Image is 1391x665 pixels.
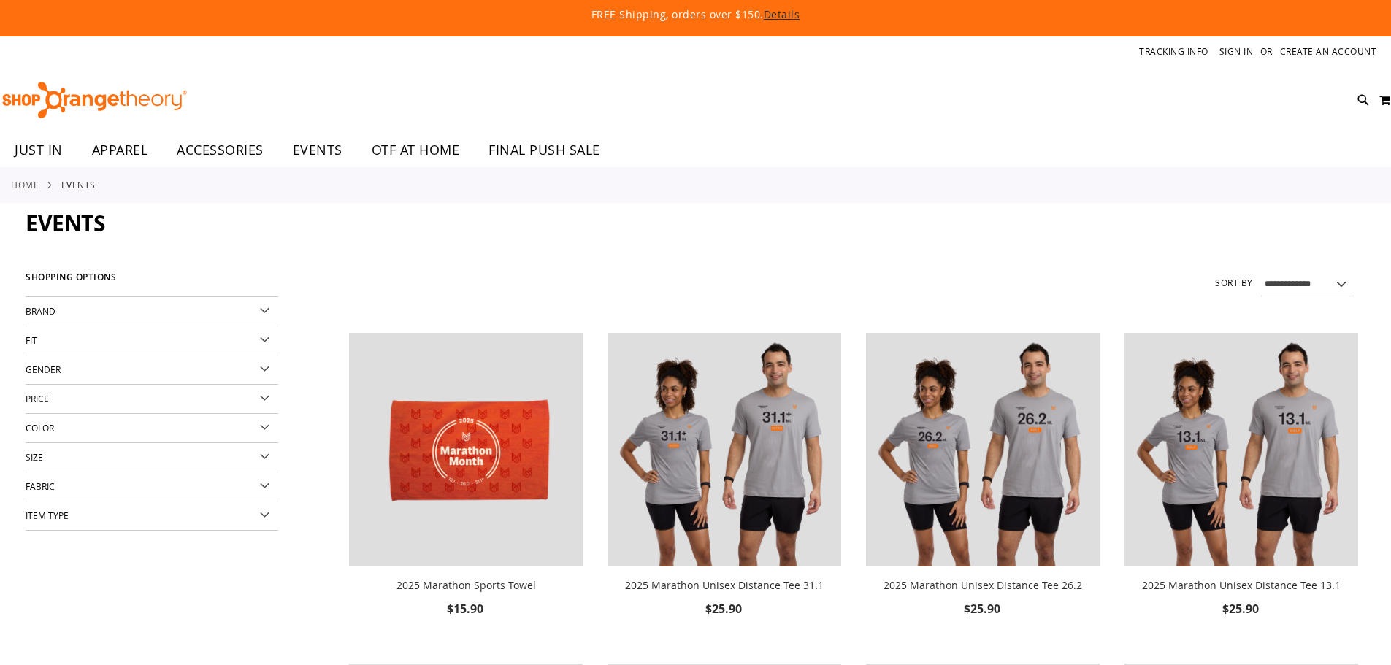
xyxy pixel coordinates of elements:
[26,480,55,492] span: Fabric
[884,578,1082,592] a: 2025 Marathon Unisex Distance Tee 26.2
[357,134,475,167] a: OTF AT HOME
[26,443,278,472] div: Size
[1139,45,1208,58] a: Tracking Info
[26,334,37,346] span: Fit
[258,7,1134,22] p: FREE Shipping, orders over $150.
[859,326,1107,656] div: product
[92,134,148,166] span: APPAREL
[608,333,841,569] a: 2025 Marathon Unisex Distance Tee 31.1
[372,134,460,166] span: OTF AT HOME
[1124,333,1358,569] a: 2025 Marathon Unisex Distance Tee 13.1
[764,7,800,21] a: Details
[1124,333,1358,566] img: 2025 Marathon Unisex Distance Tee 13.1
[447,601,486,617] span: $15.90
[26,472,278,501] div: Fabric
[1117,326,1365,656] div: product
[11,178,39,191] a: Home
[26,355,278,385] div: Gender
[26,393,49,404] span: Price
[600,326,848,656] div: product
[278,134,357,166] a: EVENTS
[342,326,590,656] div: product
[293,134,342,166] span: EVENTS
[26,266,278,297] strong: Shopping Options
[488,134,600,166] span: FINAL PUSH SALE
[866,333,1100,566] img: 2025 Marathon Unisex Distance Tee 26.2
[61,178,96,191] strong: EVENTS
[26,297,278,326] div: Brand
[608,333,841,566] img: 2025 Marathon Unisex Distance Tee 31.1
[26,208,105,238] span: EVENTS
[26,305,55,317] span: Brand
[26,326,278,355] div: Fit
[26,385,278,414] div: Price
[26,422,54,434] span: Color
[349,333,583,566] img: 2025 Marathon Sports Towel
[26,510,69,521] span: Item Type
[349,333,583,569] a: 2025 Marathon Sports Towel
[1215,277,1253,289] label: Sort By
[866,333,1100,569] a: 2025 Marathon Unisex Distance Tee 26.2
[77,134,163,167] a: APPAREL
[1280,45,1377,58] a: Create an Account
[396,578,536,592] a: 2025 Marathon Sports Towel
[26,364,61,375] span: Gender
[26,501,278,531] div: Item Type
[26,414,278,443] div: Color
[1142,578,1341,592] a: 2025 Marathon Unisex Distance Tee 13.1
[26,451,43,463] span: Size
[705,601,744,617] span: $25.90
[15,134,63,166] span: JUST IN
[177,134,264,166] span: ACCESSORIES
[625,578,824,592] a: 2025 Marathon Unisex Distance Tee 31.1
[964,601,1003,617] span: $25.90
[1222,601,1261,617] span: $25.90
[162,134,278,167] a: ACCESSORIES
[1219,45,1254,58] a: Sign In
[474,134,615,167] a: FINAL PUSH SALE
